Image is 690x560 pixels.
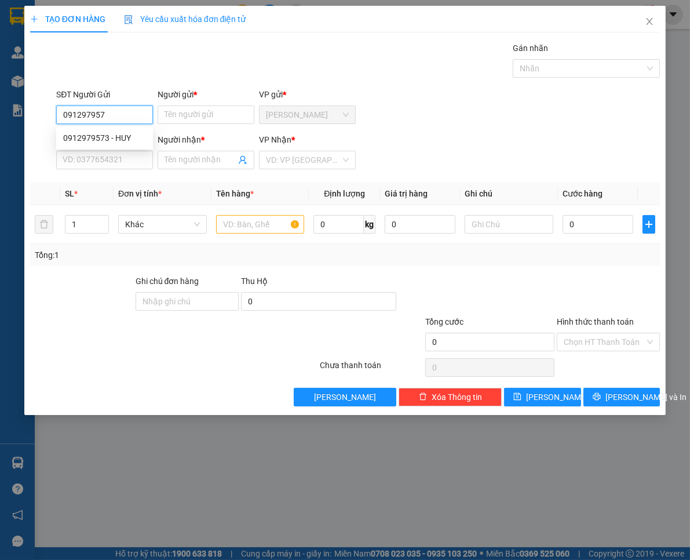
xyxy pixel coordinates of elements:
[158,88,254,101] div: Người gửi
[216,215,305,234] input: VD: Bàn, Ghế
[605,391,687,403] span: [PERSON_NAME] và In
[526,391,588,403] span: [PERSON_NAME]
[504,388,581,406] button: save[PERSON_NAME]
[633,6,666,38] button: Close
[399,388,502,406] button: deleteXóa Thông tin
[56,88,153,101] div: SĐT Người Gửi
[432,391,482,403] span: Xóa Thông tin
[63,132,146,144] div: 0912979573 - HUY
[645,17,654,26] span: close
[241,277,268,286] span: Thu Hộ
[216,189,254,198] span: Tên hàng
[465,215,553,234] input: Ghi Chú
[30,15,38,23] span: plus
[364,215,375,234] span: kg
[425,317,463,326] span: Tổng cước
[56,129,153,147] div: 0912979573 - HUY
[259,88,356,101] div: VP gửi
[294,388,397,406] button: [PERSON_NAME]
[385,189,428,198] span: Giá trị hàng
[35,249,268,261] div: Tổng: 1
[238,155,247,165] span: user-add
[419,392,427,402] span: delete
[118,189,162,198] span: Đơn vị tính
[35,215,53,234] button: delete
[314,391,376,403] span: [PERSON_NAME]
[643,220,655,229] span: plus
[583,388,660,406] button: printer[PERSON_NAME] và In
[593,392,601,402] span: printer
[124,14,246,24] span: Yêu cầu xuất hóa đơn điện tử
[158,133,254,146] div: Người nhận
[30,14,105,24] span: TẠO ĐƠN HÀNG
[324,189,365,198] span: Định lượng
[513,43,548,53] label: Gán nhãn
[136,292,239,311] input: Ghi chú đơn hàng
[460,183,558,205] th: Ghi chú
[563,189,603,198] span: Cước hàng
[642,215,656,234] button: plus
[65,189,74,198] span: SL
[259,135,291,144] span: VP Nhận
[124,15,133,24] img: icon
[513,392,521,402] span: save
[385,215,455,234] input: 0
[136,277,199,286] label: Ghi chú đơn hàng
[319,359,424,379] div: Chưa thanh toán
[125,216,200,233] span: Khác
[557,317,634,326] label: Hình thức thanh toán
[266,106,349,123] span: Cam Đức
